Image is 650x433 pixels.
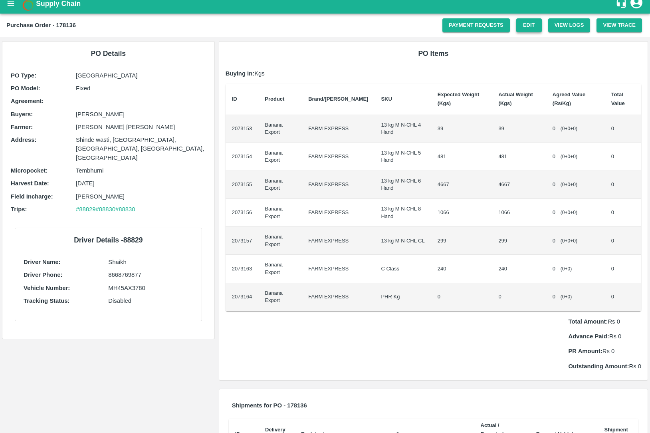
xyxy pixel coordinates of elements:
td: FARM EXPRESS [302,115,375,143]
b: Actual Weight (Kgs) [498,91,533,106]
a: Edit [516,18,542,32]
b: Brand/[PERSON_NAME] [308,96,368,102]
b: Outstanding Amount: [568,363,629,369]
td: 299 [431,227,492,255]
td: 13 kg M N-CHL 6 Hand [375,171,431,199]
td: 481 [431,143,492,171]
b: Address : [11,137,36,143]
td: 1066 [431,199,492,227]
span: + 0 [570,182,576,187]
button: View Logs [548,18,591,32]
b: Total Amount: [568,318,608,325]
p: Tembhurni [76,166,206,175]
p: [DATE] [76,179,206,188]
b: Shipments for PO - 178136 [232,402,307,409]
span: 0 [553,266,555,272]
p: [GEOGRAPHIC_DATA] [76,71,206,80]
span: + 0 [570,210,576,215]
h6: PO Items [226,48,641,59]
td: FARM EXPRESS [302,171,375,199]
h6: Driver Details - 88829 [22,234,195,246]
td: 2073155 [226,171,259,199]
b: Buyers : [11,111,33,117]
p: MH45AX3780 [108,284,193,292]
span: ( 0 + 0 ) [561,210,577,215]
td: 299 [492,227,546,255]
td: 0 [492,283,546,311]
span: ( 0 + 0 ) [561,266,572,272]
span: + 0 [570,126,576,131]
b: Advance Paid: [568,333,609,340]
td: 4667 [492,171,546,199]
b: ID [232,96,237,102]
b: PR Amount: [568,348,602,354]
span: ( 0 + 0 ) [561,294,572,300]
td: FARM EXPRESS [302,227,375,255]
b: Agreement: [11,98,44,104]
p: [PERSON_NAME] [PERSON_NAME] [76,123,206,131]
p: 8668769877 [108,270,193,279]
p: Fixed [76,84,206,93]
b: Buying In: [226,70,255,77]
td: 0 [605,199,641,227]
td: 13 kg M N-CHL CL [375,227,431,255]
td: 2073164 [226,283,259,311]
b: PO Model : [11,85,40,91]
td: 2073163 [226,255,259,283]
td: 0 [605,143,641,171]
span: ( 0 + 0 ) [561,182,577,187]
td: Banana Export [258,171,302,199]
b: Micropocket : [11,167,48,174]
p: Rs 0 [568,362,641,371]
td: 1066 [492,199,546,227]
td: FARM EXPRESS [302,199,375,227]
td: 13 kg M N-CHL 5 Hand [375,143,431,171]
b: Driver Phone: [24,272,62,278]
td: 481 [492,143,546,171]
span: 0 [553,153,555,159]
span: ( 0 + 0 ) [561,154,577,159]
td: 0 [431,283,492,311]
p: Rs 0 [568,317,641,326]
p: Kgs [226,69,641,78]
b: Tracking Status: [24,298,69,304]
span: 0 [553,294,555,300]
b: Vehicle Number: [24,285,70,291]
span: + 0 [570,238,576,244]
td: 2073153 [226,115,259,143]
td: 240 [492,255,546,283]
td: FARM EXPRESS [302,283,375,311]
p: Rs 0 [568,347,641,356]
p: Shinde wasti, [GEOGRAPHIC_DATA], [GEOGRAPHIC_DATA], [GEOGRAPHIC_DATA], [GEOGRAPHIC_DATA] [76,135,206,162]
p: Disabled [108,296,193,305]
td: 0 [605,283,641,311]
b: Harvest Date : [11,180,49,187]
span: 0 [553,209,555,215]
td: 39 [431,115,492,143]
p: Rs 0 [568,332,641,341]
td: FARM EXPRESS [302,143,375,171]
p: [PERSON_NAME] [76,192,206,201]
p: [PERSON_NAME] [76,110,206,119]
b: Purchase Order - 178136 [6,22,76,28]
td: FARM EXPRESS [302,255,375,283]
span: 0 [553,181,555,187]
td: 240 [431,255,492,283]
b: Product [265,96,284,102]
span: + 0 [570,154,576,159]
b: Farmer : [11,124,33,130]
td: 4667 [431,171,492,199]
span: ( 0 + 0 ) [561,126,577,131]
a: Payment Requests [442,18,510,32]
td: 0 [605,115,641,143]
b: Field Incharge : [11,193,53,200]
b: Trips : [11,206,27,213]
td: Banana Export [258,227,302,255]
h6: PO Details [9,48,208,59]
td: 2073154 [226,143,259,171]
td: 0 [605,171,641,199]
td: 0 [605,227,641,255]
b: SKU [381,96,392,102]
td: Banana Export [258,115,302,143]
b: Driver Name: [24,259,60,265]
